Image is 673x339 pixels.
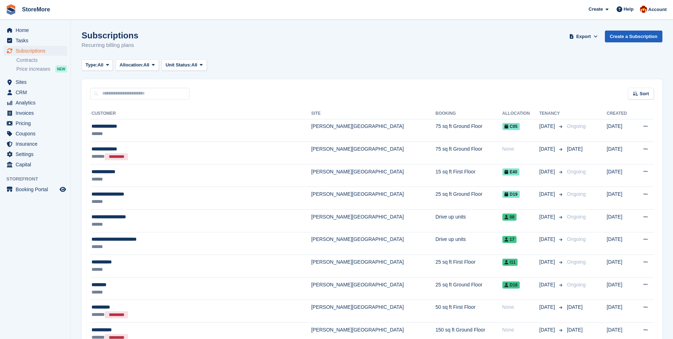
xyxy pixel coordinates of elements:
[311,187,435,210] td: [PERSON_NAME][GEOGRAPHIC_DATA]
[143,61,149,69] span: All
[607,119,634,142] td: [DATE]
[4,108,67,118] a: menu
[16,77,58,87] span: Sites
[311,210,435,232] td: [PERSON_NAME][GEOGRAPHIC_DATA]
[16,36,58,45] span: Tasks
[4,184,67,194] a: menu
[502,108,539,119] th: Allocation
[59,185,67,194] a: Preview store
[502,168,519,176] span: E40
[435,277,502,300] td: 25 sq ft Ground Floor
[16,25,58,35] span: Home
[568,31,599,42] button: Export
[16,129,58,139] span: Coupons
[120,61,143,69] span: Allocation:
[16,139,58,149] span: Insurance
[4,118,67,128] a: menu
[82,59,113,71] button: Type: All
[16,108,58,118] span: Invoices
[567,282,586,287] span: Ongoing
[502,259,518,266] span: I11
[539,123,556,130] span: [DATE]
[116,59,159,71] button: Allocation: All
[311,255,435,278] td: [PERSON_NAME][GEOGRAPHIC_DATA]
[16,66,50,72] span: Price increases
[6,176,71,183] span: Storefront
[311,119,435,142] td: [PERSON_NAME][GEOGRAPHIC_DATA]
[640,90,649,97] span: Sort
[435,108,502,119] th: Booking
[502,191,520,198] span: D19
[311,277,435,300] td: [PERSON_NAME][GEOGRAPHIC_DATA]
[539,281,556,289] span: [DATE]
[16,184,58,194] span: Booking Portal
[567,191,586,197] span: Ongoing
[607,300,634,323] td: [DATE]
[607,142,634,165] td: [DATE]
[607,232,634,255] td: [DATE]
[85,61,98,69] span: Type:
[4,46,67,56] a: menu
[435,142,502,165] td: 75 sq ft Ground Floor
[539,303,556,311] span: [DATE]
[82,41,138,49] p: Recurring billing plans
[607,255,634,278] td: [DATE]
[4,98,67,108] a: menu
[16,98,58,108] span: Analytics
[502,326,539,334] div: None
[4,36,67,45] a: menu
[4,77,67,87] a: menu
[589,6,603,13] span: Create
[539,108,564,119] th: Tenancy
[567,236,586,242] span: Ongoing
[605,31,662,42] a: Create a Subscription
[607,108,634,119] th: Created
[311,108,435,119] th: Site
[16,160,58,169] span: Capital
[4,139,67,149] a: menu
[4,149,67,159] a: menu
[576,33,591,40] span: Export
[16,87,58,97] span: CRM
[435,210,502,232] td: Drive up units
[539,258,556,266] span: [DATE]
[607,187,634,210] td: [DATE]
[607,210,634,232] td: [DATE]
[502,123,520,130] span: C05
[502,303,539,311] div: None
[502,236,517,243] span: 17
[539,326,556,334] span: [DATE]
[567,327,583,333] span: [DATE]
[435,255,502,278] td: 25 sq ft First Floor
[6,4,16,15] img: stora-icon-8386f47178a22dfd0bd8f6a31ec36ba5ce8667c1dd55bd0f319d3a0aa187defe.svg
[16,118,58,128] span: Pricing
[311,164,435,187] td: [PERSON_NAME][GEOGRAPHIC_DATA]
[311,232,435,255] td: [PERSON_NAME][GEOGRAPHIC_DATA]
[607,277,634,300] td: [DATE]
[502,214,517,221] span: 08
[607,164,634,187] td: [DATE]
[16,65,67,73] a: Price increases NEW
[98,61,104,69] span: All
[4,129,67,139] a: menu
[567,146,583,152] span: [DATE]
[435,300,502,323] td: 50 sq ft First Floor
[162,59,207,71] button: Unit Status: All
[539,190,556,198] span: [DATE]
[55,65,67,72] div: NEW
[624,6,634,13] span: Help
[4,87,67,97] a: menu
[502,145,539,153] div: None
[567,259,586,265] span: Ongoing
[311,142,435,165] td: [PERSON_NAME][GEOGRAPHIC_DATA]
[435,232,502,255] td: Drive up units
[435,187,502,210] td: 25 sq ft Ground Floor
[567,214,586,220] span: Ongoing
[539,236,556,243] span: [DATE]
[648,6,667,13] span: Account
[567,304,583,310] span: [DATE]
[192,61,198,69] span: All
[90,108,311,119] th: Customer
[16,46,58,56] span: Subscriptions
[539,213,556,221] span: [DATE]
